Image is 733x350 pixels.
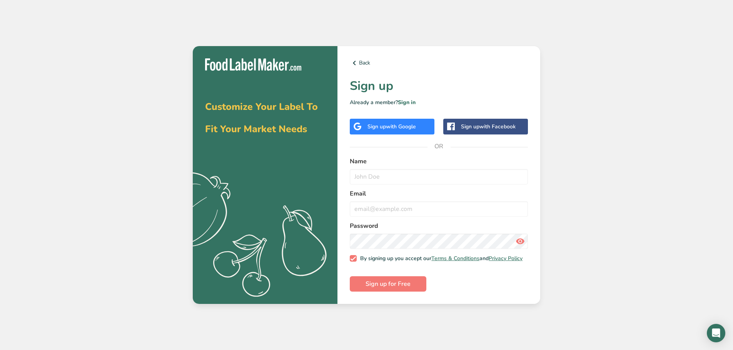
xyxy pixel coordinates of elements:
a: Sign in [398,99,416,106]
span: with Google [386,123,416,130]
p: Already a member? [350,98,528,106]
a: Terms & Conditions [431,255,479,262]
label: Email [350,189,528,198]
div: Sign up [367,123,416,131]
input: John Doe [350,169,528,184]
span: with Facebook [479,123,516,130]
span: Sign up for Free [366,279,411,289]
a: Back [350,58,528,68]
img: Food Label Maker [205,58,301,71]
div: Open Intercom Messenger [707,324,725,342]
button: Sign up for Free [350,276,426,292]
label: Name [350,157,528,166]
span: By signing up you accept our and [357,255,523,262]
label: Password [350,221,528,231]
a: Privacy Policy [489,255,523,262]
span: OR [427,135,451,158]
div: Sign up [461,123,516,131]
input: email@example.com [350,201,528,217]
h1: Sign up [350,77,528,95]
span: Customize Your Label To Fit Your Market Needs [205,100,318,136]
